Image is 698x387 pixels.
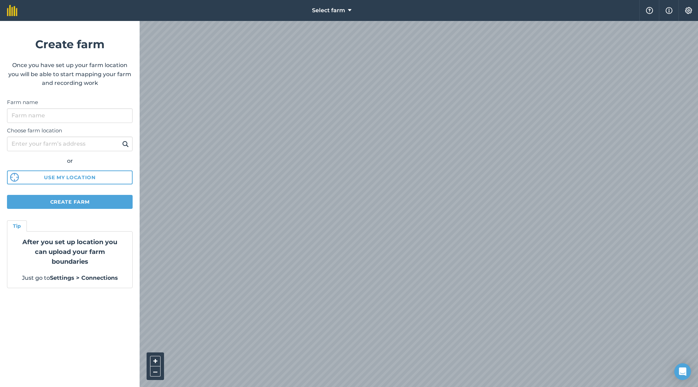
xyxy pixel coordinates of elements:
[7,195,133,209] button: Create farm
[674,363,691,380] div: Open Intercom Messenger
[122,140,129,148] img: svg+xml;base64,PHN2ZyB4bWxucz0iaHR0cDovL3d3dy53My5vcmcvMjAwMC9zdmciIHdpZHRoPSIxOSIgaGVpZ2h0PSIyNC...
[7,35,133,53] h1: Create farm
[10,173,19,182] img: svg%3e
[684,7,693,14] img: A cog icon
[645,7,654,14] img: A question mark icon
[7,61,133,88] p: Once you have set up your farm location you will be able to start mapping your farm and recording...
[7,170,133,184] button: Use my location
[16,273,124,283] p: Just go to
[7,98,133,107] label: Farm name
[150,356,161,366] button: +
[150,366,161,377] button: –
[312,6,345,15] span: Select farm
[7,156,133,166] div: or
[50,275,118,281] strong: Settings > Connections
[7,108,133,123] input: Farm name
[666,6,673,15] img: svg+xml;base64,PHN2ZyB4bWxucz0iaHR0cDovL3d3dy53My5vcmcvMjAwMC9zdmciIHdpZHRoPSIxNyIgaGVpZ2h0PSIxNy...
[7,126,133,135] label: Choose farm location
[7,5,17,16] img: fieldmargin Logo
[13,222,21,230] h4: Tip
[7,137,133,151] input: Enter your farm’s address
[22,238,117,265] strong: After you set up location you can upload your farm boundaries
